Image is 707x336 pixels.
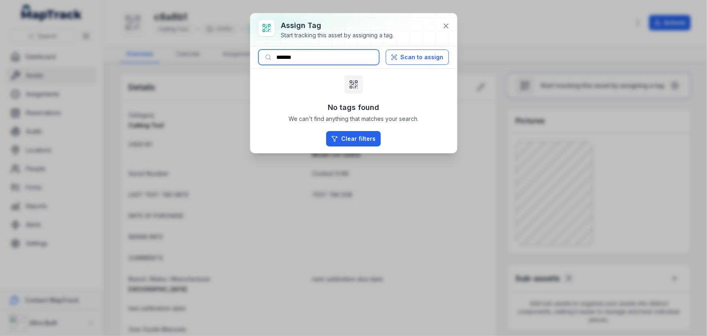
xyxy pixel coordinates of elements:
div: Start tracking this asset by assigning a tag. [281,31,394,39]
h3: No tags found [328,102,379,113]
span: We can't find anything that matches your search. [288,115,419,123]
h3: Assign tag [281,20,394,31]
button: Scan to assign [386,50,449,65]
button: Clear filters [326,131,381,146]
